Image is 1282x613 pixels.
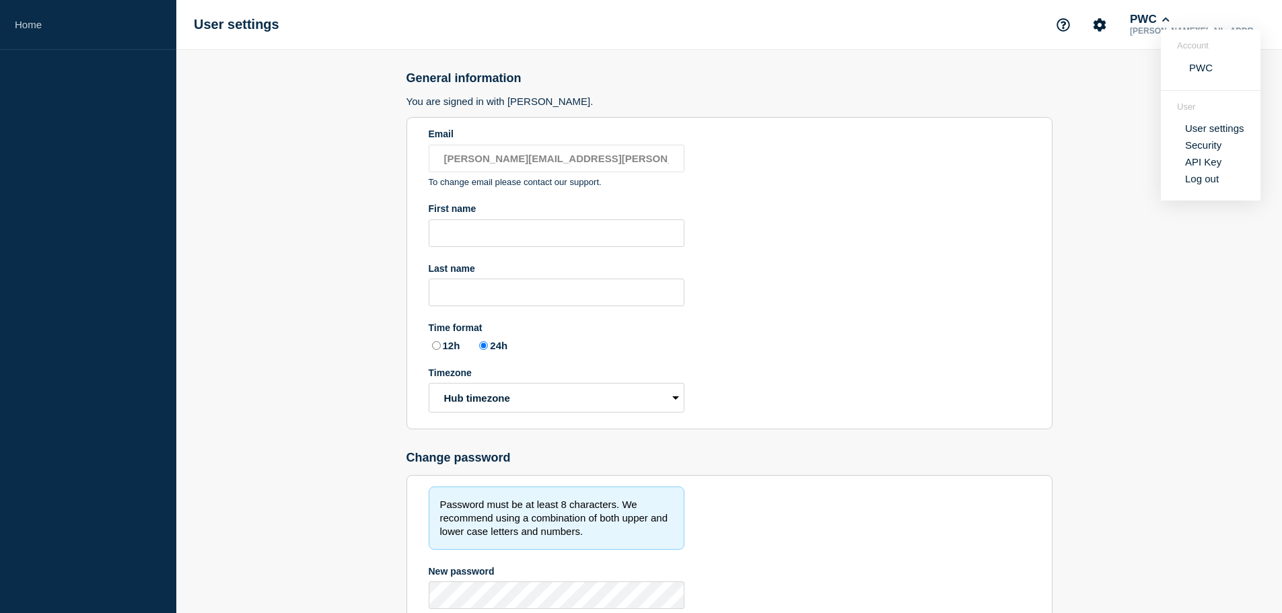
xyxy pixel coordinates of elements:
[1085,11,1114,39] button: Account settings
[429,145,684,172] input: Email
[429,129,684,139] div: Email
[429,263,684,274] div: Last name
[429,566,684,577] div: New password
[1185,139,1221,151] a: Security
[429,203,684,214] div: First name
[194,17,279,32] h1: User settings
[1127,13,1172,26] button: PWC
[1049,11,1077,39] button: Support
[429,177,684,187] p: To change email please contact our support.
[429,338,460,351] label: 12h
[1177,102,1244,112] header: User
[1177,40,1244,50] header: Account
[429,279,684,306] input: Last name
[406,451,1053,465] h2: Change password
[429,486,684,550] div: Password must be at least 8 characters. We recommend using a combination of both upper and lower ...
[432,341,441,350] input: 12h
[429,581,684,609] input: New password
[429,322,684,333] div: Time format
[476,338,507,351] label: 24h
[1185,173,1219,184] button: Log out
[1185,61,1217,74] button: PWC
[406,71,1053,85] h2: General information
[406,96,1053,107] h3: You are signed in with [PERSON_NAME].
[1127,26,1267,36] p: [PERSON_NAME][EMAIL_ADDRESS][PERSON_NAME][DOMAIN_NAME]
[1185,156,1221,168] a: API Key
[429,367,684,378] div: Timezone
[479,341,488,350] input: 24h
[1185,122,1244,134] a: User settings
[429,219,684,247] input: First name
